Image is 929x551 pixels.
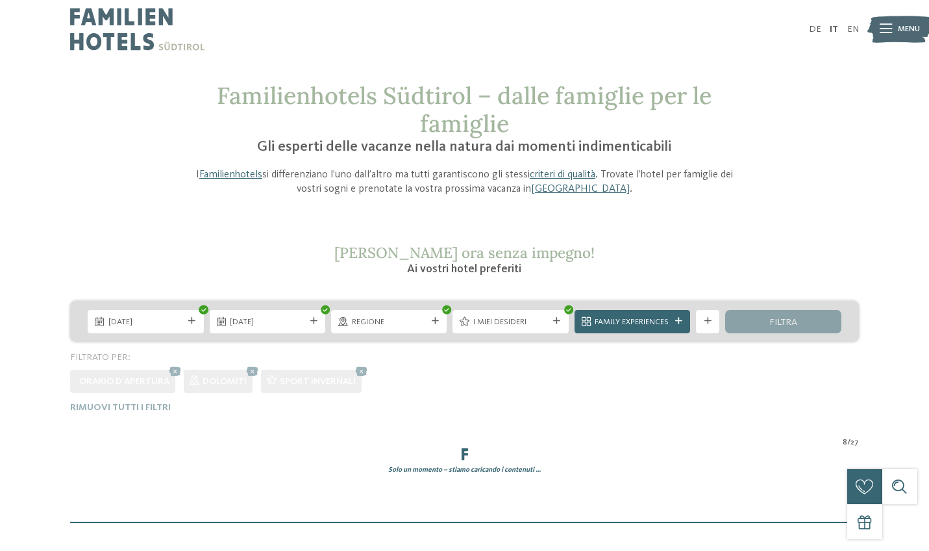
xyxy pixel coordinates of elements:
[830,25,838,34] a: IT
[530,170,595,180] a: criteri di qualità
[334,243,595,262] span: [PERSON_NAME] ora senza impegno!
[847,25,859,34] a: EN
[108,316,183,328] span: [DATE]
[850,437,859,448] span: 27
[187,168,743,197] p: I si differenziano l’uno dall’altro ma tutti garantiscono gli stessi . Trovate l’hotel per famigl...
[847,437,850,448] span: /
[230,316,304,328] span: [DATE]
[531,184,630,194] a: [GEOGRAPHIC_DATA]
[809,25,821,34] a: DE
[473,316,548,328] span: I miei desideri
[217,81,712,138] span: Familienhotels Südtirol – dalle famiglie per le famiglie
[595,316,669,328] span: Family Experiences
[407,263,521,275] span: Ai vostri hotel preferiti
[843,437,847,448] span: 8
[352,316,427,328] span: Regione
[199,170,262,180] a: Familienhotels
[62,465,868,475] div: Solo un momento – stiamo caricando i contenuti …
[898,23,920,35] span: Menu
[257,140,671,154] span: Gli esperti delle vacanze nella natura dai momenti indimenticabili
